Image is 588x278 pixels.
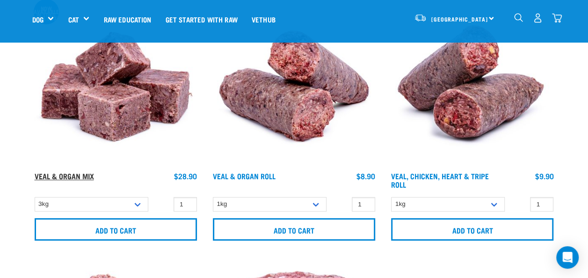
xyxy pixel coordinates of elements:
img: user.png [533,13,543,23]
img: van-moving.png [414,14,427,22]
input: 1 [174,197,197,212]
input: Add to cart [391,218,553,241]
span: [GEOGRAPHIC_DATA] [431,17,488,21]
a: Raw Education [96,0,158,38]
div: $9.90 [535,172,553,180]
a: Dog [32,14,44,25]
a: Veal & Organ Roll [213,174,276,178]
a: Cat [68,14,79,25]
img: home-icon-1@2x.png [514,13,523,22]
a: Get started with Raw [159,0,245,38]
div: $8.90 [356,172,375,180]
input: 1 [352,197,375,212]
a: Vethub [245,0,283,38]
div: Open Intercom Messenger [556,246,579,269]
div: $28.90 [174,172,197,180]
img: home-icon@2x.png [552,13,562,23]
input: 1 [530,197,553,212]
input: Add to cart [35,218,197,241]
input: Add to cart [213,218,375,241]
a: Veal, Chicken, Heart & Tripe Roll [391,174,489,186]
a: Veal & Organ Mix [35,174,94,178]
